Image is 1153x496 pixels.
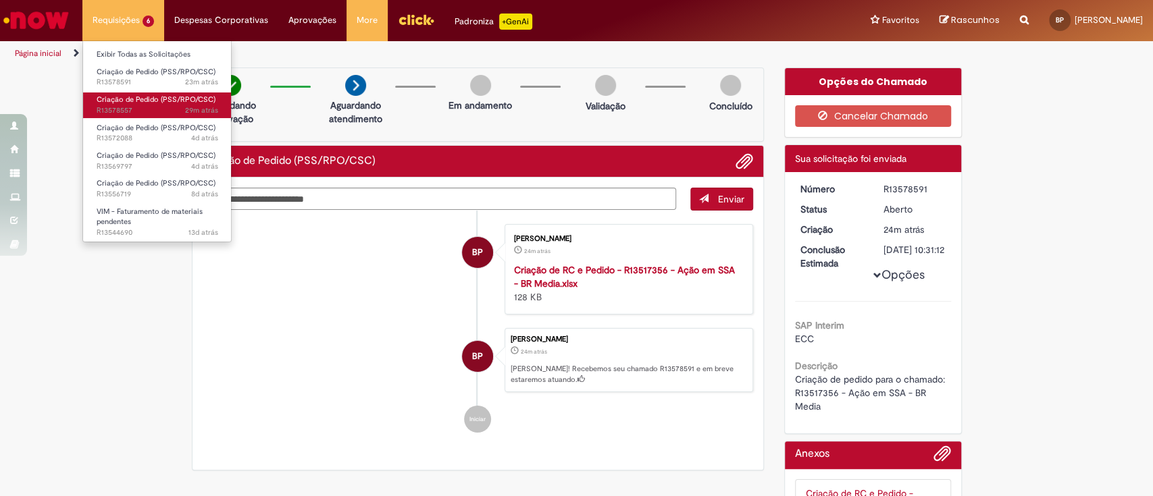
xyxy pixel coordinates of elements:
[203,188,677,211] textarea: Digite sua mensagem aqui...
[499,13,532,30] p: +GenAi
[97,206,203,227] span: VIM - Faturamento de materiais pendentes
[795,153,906,165] span: Sua solicitação foi enviada
[795,360,838,372] b: Descrição
[83,176,232,201] a: Aberto R13556719 : Criação de Pedido (PSS/RPO/CSC)
[10,41,759,66] ul: Trilhas de página
[143,16,154,27] span: 6
[97,150,215,161] span: Criação de Pedido (PSS/RPO/CSC)
[188,227,218,238] time: 17/09/2025 16:23:14
[933,445,951,469] button: Adicionar anexos
[97,123,215,133] span: Criação de Pedido (PSS/RPO/CSC)
[174,13,268,27] span: Despesas Corporativas
[586,99,625,113] p: Validação
[720,75,741,96] img: img-circle-grey.png
[883,223,924,236] time: 29/09/2025 17:31:09
[191,133,218,143] span: 4d atrás
[524,247,550,255] time: 29/09/2025 17:31:06
[97,77,218,88] span: R13578591
[472,236,483,269] span: BP
[191,161,218,171] time: 26/09/2025 10:33:01
[203,328,754,393] li: Barbara Alves Pereira Pineli
[883,243,946,256] div: [DATE] 10:31:12
[736,153,753,170] button: Adicionar anexos
[97,189,218,200] span: R13556719
[883,223,924,236] span: 24m atrás
[883,182,946,196] div: R13578591
[514,263,739,304] div: 128 KB
[514,264,735,290] a: Criação de RC e Pedido - R13517356 - Ação em SSA - BR Media.xlsx
[97,178,215,188] span: Criação de Pedido (PSS/RPO/CSC)
[191,189,218,199] time: 22/09/2025 17:43:38
[595,75,616,96] img: img-circle-grey.png
[521,348,547,356] span: 24m atrás
[718,193,744,205] span: Enviar
[191,189,218,199] span: 8d atrás
[15,48,61,59] a: Página inicial
[790,182,873,196] dt: Número
[951,13,1000,26] span: Rascunhos
[188,227,218,238] span: 13d atrás
[795,319,844,331] b: SAP Interim
[97,67,215,77] span: Criação de Pedido (PSS/RPO/CSC)
[203,155,376,167] h2: Criação de Pedido (PSS/RPO/CSC) Histórico de tíquete
[97,161,218,172] span: R13569797
[83,204,232,233] a: Aberto R13544690 : VIM - Faturamento de materiais pendentes
[795,105,951,127] button: Cancelar Chamado
[323,99,388,126] p: Aguardando atendimento
[790,202,873,216] dt: Status
[462,341,493,372] div: Barbara Alves Pereira Pineli
[511,364,746,385] p: [PERSON_NAME]! Recebemos seu chamado R13578591 e em breve estaremos atuando.
[83,148,232,173] a: Aberto R13569797 : Criação de Pedido (PSS/RPO/CSC)
[191,133,218,143] time: 26/09/2025 17:42:59
[514,235,739,243] div: [PERSON_NAME]
[940,14,1000,27] a: Rascunhos
[883,202,946,216] div: Aberto
[790,223,873,236] dt: Criação
[357,13,378,27] span: More
[795,373,948,412] span: Criação de pedido para o chamado: R13517356 - Ação em SSA - BR Media
[83,92,232,117] a: Aberto R13578557 : Criação de Pedido (PSS/RPO/CSC)
[97,133,218,144] span: R13572088
[790,243,873,270] dt: Conclusão Estimada
[1075,14,1143,26] span: [PERSON_NAME]
[449,99,512,112] p: Em andamento
[1,7,71,34] img: ServiceNow
[785,68,961,95] div: Opções do Chamado
[191,161,218,171] span: 4d atrás
[524,247,550,255] span: 24m atrás
[185,77,218,87] span: 23m atrás
[345,75,366,96] img: arrow-next.png
[185,77,218,87] time: 29/09/2025 17:31:10
[97,105,218,116] span: R13578557
[455,13,532,30] div: Padroniza
[795,448,829,460] h2: Anexos
[462,237,493,268] div: Barbara Alves Pereira Pineli
[185,105,218,115] span: 29m atrás
[470,75,491,96] img: img-circle-grey.png
[472,340,483,373] span: BP
[883,223,946,236] div: 29/09/2025 17:31:09
[83,47,232,62] a: Exibir Todas as Solicitações
[93,13,140,27] span: Requisições
[511,335,746,343] div: [PERSON_NAME]
[83,121,232,146] a: Aberto R13572088 : Criação de Pedido (PSS/RPO/CSC)
[690,188,753,211] button: Enviar
[398,9,434,30] img: click_logo_yellow_360x200.png
[82,40,232,242] ul: Requisições
[521,348,547,356] time: 29/09/2025 17:31:09
[795,333,814,345] span: ECC
[882,13,919,27] span: Favoritos
[97,94,215,105] span: Criação de Pedido (PSS/RPO/CSC)
[97,227,218,238] span: R13544690
[709,99,752,113] p: Concluído
[83,65,232,90] a: Aberto R13578591 : Criação de Pedido (PSS/RPO/CSC)
[288,13,336,27] span: Aprovações
[203,211,754,447] ul: Histórico de tíquete
[1056,16,1064,24] span: BP
[185,105,218,115] time: 29/09/2025 17:25:15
